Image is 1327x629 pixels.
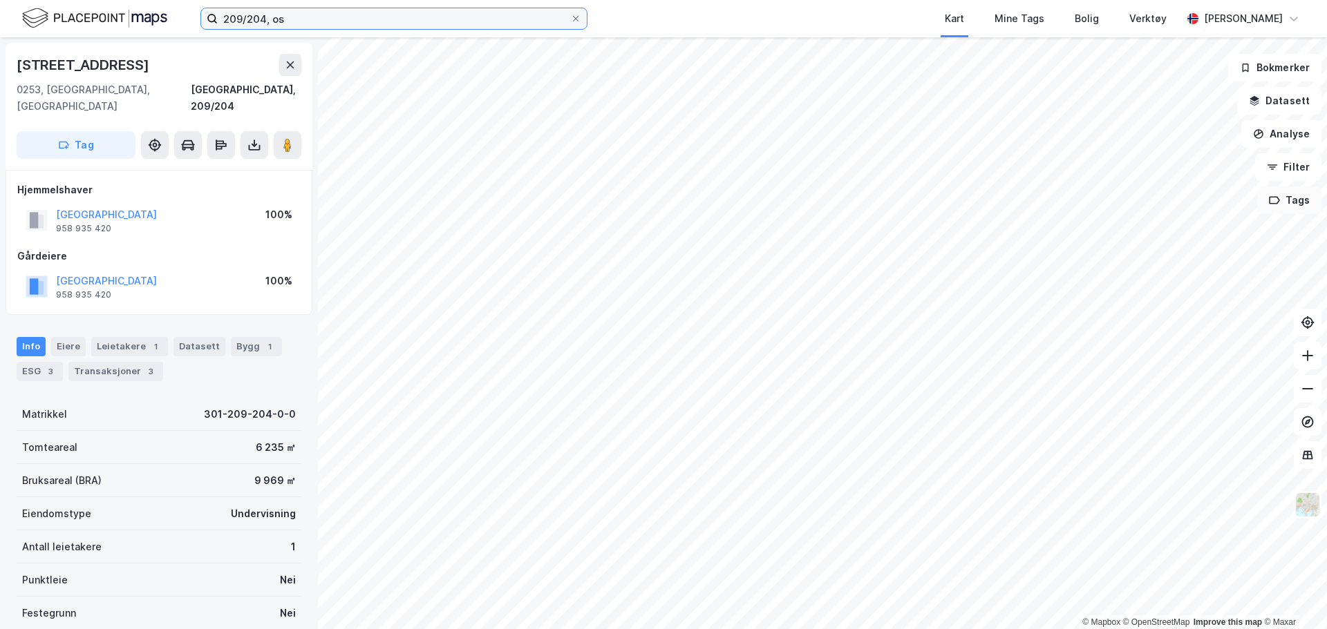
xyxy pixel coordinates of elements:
div: 1 [263,340,276,354]
div: Festegrunn [22,605,76,621]
button: Analyse [1241,120,1321,148]
a: Improve this map [1194,617,1262,627]
div: ESG [17,362,63,381]
iframe: Chat Widget [1258,563,1327,629]
div: Antall leietakere [22,539,102,555]
div: 3 [44,365,57,378]
img: Z [1295,492,1321,518]
div: [STREET_ADDRESS] [17,54,152,76]
div: 958 935 420 [56,223,111,234]
input: Søk på adresse, matrikkel, gårdeiere, leietakere eller personer [218,8,570,29]
div: Transaksjoner [68,362,163,381]
div: Undervisning [231,505,296,522]
div: Mine Tags [995,10,1044,27]
div: 6 235 ㎡ [256,439,296,456]
div: 9 969 ㎡ [254,472,296,489]
div: Nei [280,605,296,621]
button: Bokmerker [1228,54,1321,81]
div: [PERSON_NAME] [1204,10,1283,27]
div: Leietakere [91,337,168,356]
div: Hjemmelshaver [17,182,301,198]
div: Eiere [51,337,86,356]
div: Gårdeiere [17,248,301,264]
div: 0253, [GEOGRAPHIC_DATA], [GEOGRAPHIC_DATA] [17,81,191,115]
div: Eiendomstype [22,505,91,522]
button: Datasett [1237,87,1321,115]
button: Tag [17,131,135,159]
div: 100% [265,206,292,223]
img: logo.f888ab2527a4732fd821a326f86c7f29.svg [22,6,167,30]
div: 1 [291,539,296,555]
div: Verktøy [1129,10,1167,27]
div: Nei [280,572,296,588]
div: Matrikkel [22,406,67,423]
div: [GEOGRAPHIC_DATA], 209/204 [191,81,301,115]
div: Datasett [173,337,225,356]
div: Bygg [231,337,282,356]
div: 1 [149,340,162,354]
div: 3 [144,365,158,378]
div: Info [17,337,46,356]
div: Punktleie [22,572,68,588]
div: 301-209-204-0-0 [204,406,296,423]
button: Tags [1257,186,1321,214]
div: Tomteareal [22,439,77,456]
div: Bolig [1075,10,1099,27]
a: OpenStreetMap [1123,617,1190,627]
div: Bruksareal (BRA) [22,472,102,489]
button: Filter [1255,153,1321,181]
a: Mapbox [1082,617,1120,627]
div: 100% [265,273,292,289]
div: 958 935 420 [56,289,111,300]
div: Kart [945,10,964,27]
